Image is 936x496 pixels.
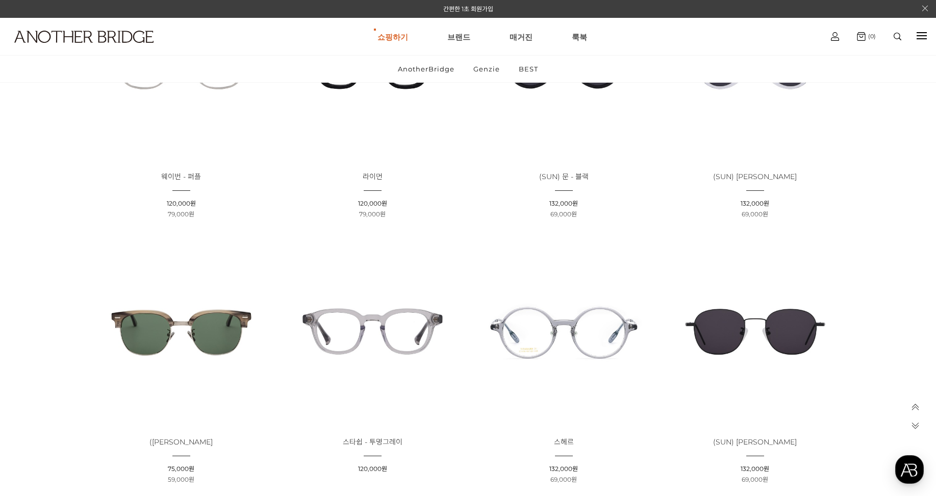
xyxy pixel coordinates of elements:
span: 69,000원 [550,210,577,218]
img: 리즈먼 선글라스 (브라운) - 유니크한 디자인의 이미지 [89,239,273,424]
span: 69,000원 [742,210,768,218]
span: 웨이번 - 퍼플 [161,172,201,181]
span: (0) [866,33,876,40]
span: 대화 [93,339,106,348]
a: 간편한 1초 회원가입 [443,5,493,13]
span: 설정 [158,339,170,347]
img: cart [857,32,866,41]
a: (0) [857,32,876,41]
img: logo [14,31,154,43]
span: (SUN) [PERSON_NAME] [713,437,797,447]
a: 매거진 [510,18,533,55]
a: (SUN) [PERSON_NAME] [713,173,797,181]
span: 79,000원 [359,210,386,218]
a: (SUN) 문 - 블랙 [539,173,589,181]
img: cart [831,32,839,41]
span: 라이먼 [363,172,383,181]
span: 스타쉽 - 투명그레이 [343,437,402,447]
a: ([PERSON_NAME] [149,438,213,446]
span: 132,000원 [549,465,578,473]
img: 스타쉽 안경 - 다양한 스타일에 어울리는 투명 그레이 패션 아이템 이미지 [281,239,465,424]
a: 대화 [67,324,132,349]
a: 스헤르 [554,438,574,446]
img: search [894,33,901,40]
a: 브랜드 [447,18,470,55]
a: (SUN) [PERSON_NAME] [713,438,797,446]
a: 라이먼 [363,173,383,181]
span: 59,000원 [168,476,194,483]
a: AnotherBridge [389,56,463,82]
span: ([PERSON_NAME] [149,437,213,447]
span: 69,000원 [742,476,768,483]
img: 스헤르 - 경량 티타늄 글라스 이미지를 보여줍니다. [472,239,656,424]
a: 쇼핑하기 [377,18,408,55]
span: (SUN) [PERSON_NAME] [713,172,797,181]
a: 홈 [3,324,67,349]
a: Genzie [465,56,509,82]
span: 120,000원 [358,465,387,473]
img: LECERO - 블랙 선글라스, 제품 이미지 [663,239,847,424]
a: BEST [510,56,547,82]
a: 설정 [132,324,196,349]
span: 120,000원 [167,200,196,207]
span: 132,000원 [741,465,769,473]
span: 홈 [32,339,38,347]
span: 75,000원 [168,465,194,473]
span: 69,000원 [550,476,577,483]
span: 132,000원 [741,200,769,207]
span: 132,000원 [549,200,578,207]
a: 룩북 [572,18,587,55]
span: 120,000원 [358,200,387,207]
a: logo [5,31,145,68]
a: 스타쉽 - 투명그레이 [343,438,402,446]
a: 웨이번 - 퍼플 [161,173,201,181]
span: 79,000원 [168,210,194,218]
span: (SUN) 문 - 블랙 [539,172,589,181]
span: 스헤르 [554,437,574,447]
